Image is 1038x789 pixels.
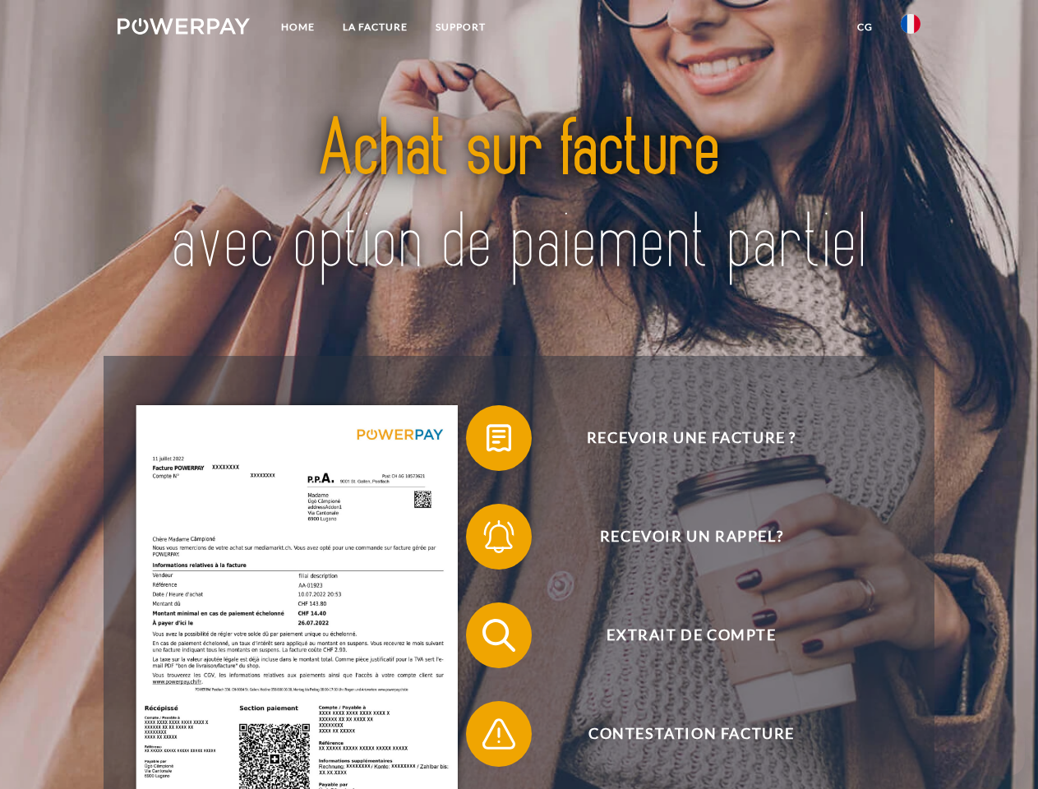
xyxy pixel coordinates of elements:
[490,405,893,471] span: Recevoir une facture ?
[329,12,422,42] a: LA FACTURE
[901,14,920,34] img: fr
[490,701,893,767] span: Contestation Facture
[118,18,250,35] img: logo-powerpay-white.svg
[466,405,893,471] button: Recevoir une facture ?
[422,12,500,42] a: Support
[490,602,893,668] span: Extrait de compte
[490,504,893,570] span: Recevoir un rappel?
[466,701,893,767] button: Contestation Facture
[478,516,519,557] img: qb_bell.svg
[466,602,893,668] button: Extrait de compte
[972,723,1025,776] iframe: Button to launch messaging window
[478,713,519,754] img: qb_warning.svg
[478,418,519,459] img: qb_bill.svg
[267,12,329,42] a: Home
[157,79,881,315] img: title-powerpay_fr.svg
[466,504,893,570] button: Recevoir un rappel?
[843,12,887,42] a: CG
[478,615,519,656] img: qb_search.svg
